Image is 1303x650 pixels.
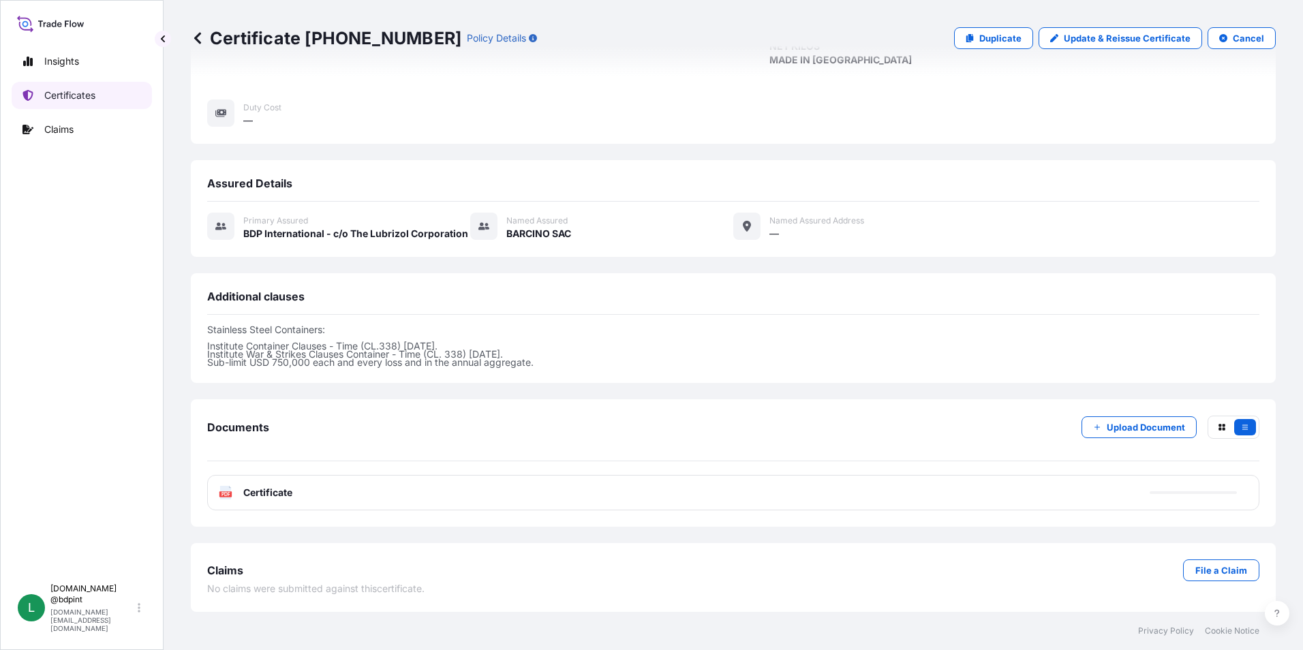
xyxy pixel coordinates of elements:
span: Assured Details [207,176,292,190]
a: Update & Reissue Certificate [1039,27,1202,49]
span: No claims were submitted against this certificate . [207,582,425,595]
span: Certificate [243,486,292,499]
span: BDP International - c/o The Lubrizol Corporation [243,227,468,241]
p: Update & Reissue Certificate [1064,31,1191,45]
a: Cookie Notice [1205,625,1259,636]
p: Stainless Steel Containers: Institute Container Clauses - Time (CL.338) [DATE]. Institute War & S... [207,326,1259,367]
span: Claims [207,563,243,577]
p: Certificates [44,89,95,102]
a: Duplicate [954,27,1033,49]
span: Duty Cost [243,102,281,113]
p: File a Claim [1195,563,1247,577]
p: Duplicate [979,31,1022,45]
p: [DOMAIN_NAME][EMAIL_ADDRESS][DOMAIN_NAME] [50,608,135,632]
text: PDF [221,492,230,497]
span: Documents [207,420,269,434]
a: Insights [12,48,152,75]
span: L [28,601,35,615]
span: BARCINO SAC [506,227,571,241]
p: Policy Details [467,31,526,45]
span: Additional clauses [207,290,305,303]
button: Cancel [1208,27,1276,49]
p: Upload Document [1107,420,1185,434]
a: Certificates [12,82,152,109]
p: Insights [44,55,79,68]
p: Cancel [1233,31,1264,45]
span: Primary assured [243,215,308,226]
a: Privacy Policy [1138,625,1194,636]
p: [DOMAIN_NAME] @bdpint [50,583,135,605]
a: Claims [12,116,152,143]
span: — [243,114,253,127]
span: Named Assured Address [769,215,864,226]
button: Upload Document [1082,416,1197,438]
span: Named Assured [506,215,568,226]
span: — [769,227,779,241]
a: File a Claim [1183,559,1259,581]
p: Certificate [PHONE_NUMBER] [191,27,461,49]
p: Claims [44,123,74,136]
